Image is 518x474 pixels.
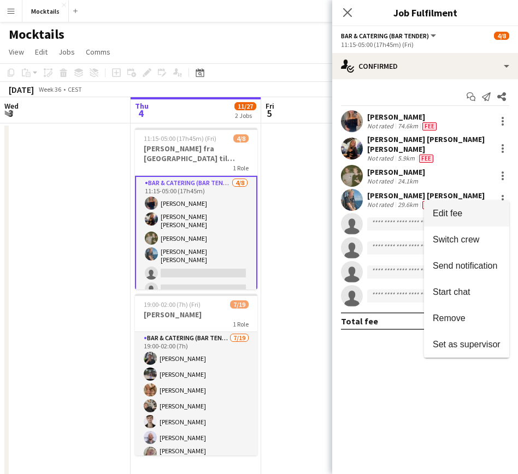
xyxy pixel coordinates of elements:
span: Remove [433,313,466,323]
button: Remove [424,305,509,331]
button: Edit fee [424,200,509,227]
span: Start chat [433,287,470,297]
button: Set as supervisor [424,331,509,358]
span: Send notification [433,261,497,270]
span: Set as supervisor [433,340,501,349]
button: Start chat [424,279,509,305]
span: Edit fee [433,209,462,218]
button: Send notification [424,253,509,279]
span: Switch crew [433,235,479,244]
button: Switch crew [424,227,509,253]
